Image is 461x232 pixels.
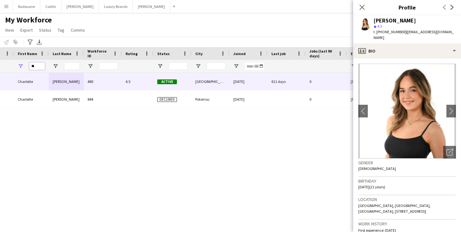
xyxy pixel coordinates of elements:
[230,91,268,108] div: [DATE]
[233,51,246,56] span: Joined
[358,178,456,184] h3: Birthday
[58,27,64,33] span: Tag
[358,221,456,227] h3: Work history
[268,73,306,90] div: 611 days
[169,62,188,70] input: Status Filter Input
[373,29,454,40] span: | [EMAIL_ADDRESS][DOMAIN_NAME]
[306,91,347,108] div: 0
[18,26,35,34] a: Export
[20,27,33,33] span: Export
[84,91,122,108] div: 844
[207,62,226,70] input: City Filter Input
[88,63,93,69] button: Open Filter Menu
[353,43,461,59] div: Bio
[358,185,385,189] span: [DATE] (21 years)
[18,63,23,69] button: Open Filter Menu
[36,26,54,34] a: Status
[62,0,99,13] button: [PERSON_NAME]
[351,63,356,69] button: Open Filter Menu
[5,15,52,25] span: My Workforce
[195,63,201,69] button: Open Filter Menu
[99,0,133,13] button: Luxury Brands
[133,0,170,13] button: [PERSON_NAME]
[443,146,456,159] div: Open photos pop-in
[358,64,456,159] img: Crew avatar or photo
[358,203,431,214] span: [GEOGRAPHIC_DATA], [GEOGRAPHIC_DATA], [GEOGRAPHIC_DATA], [STREET_ADDRESS]
[3,26,16,34] a: View
[358,197,456,202] h3: Location
[157,63,163,69] button: Open Filter Menu
[157,51,170,56] span: Status
[230,73,268,90] div: [DATE]
[55,26,67,34] a: Tag
[245,62,264,70] input: Joined Filter Input
[192,91,230,108] div: Potomac
[373,29,406,34] span: t. [PHONE_NUMBER]
[53,51,71,56] span: Last Name
[157,79,177,84] span: Active
[5,27,14,33] span: View
[26,38,34,46] app-action-btn: Advanced filters
[53,63,58,69] button: Open Filter Menu
[68,26,88,34] a: Comms
[49,73,84,90] div: [PERSON_NAME]
[353,3,461,11] h3: Profile
[39,27,51,33] span: Status
[29,62,45,70] input: First Name Filter Input
[99,62,118,70] input: Workforce ID Filter Input
[309,49,335,58] span: Jobs (last 90 days)
[373,18,416,23] div: [PERSON_NAME]
[13,0,40,13] button: Radouane
[271,51,286,56] span: Last job
[84,73,122,90] div: 480
[71,27,85,33] span: Comms
[88,49,110,58] span: Workforce ID
[195,51,203,56] span: City
[49,91,84,108] div: [PERSON_NAME]
[377,24,382,28] span: 4.5
[18,51,37,56] span: First Name
[40,0,62,13] button: Caitlin
[36,38,43,46] app-action-btn: Export XLSX
[351,51,361,56] span: Email
[14,73,49,90] div: Charlotte
[14,91,49,108] div: Charlotte
[122,73,153,90] div: 4.5
[233,63,239,69] button: Open Filter Menu
[358,160,456,166] h3: Gender
[126,51,138,56] span: Rating
[306,73,347,90] div: 0
[192,73,230,90] div: [GEOGRAPHIC_DATA]
[157,97,177,102] span: Declined
[358,166,396,171] span: [DEMOGRAPHIC_DATA]
[64,62,80,70] input: Last Name Filter Input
